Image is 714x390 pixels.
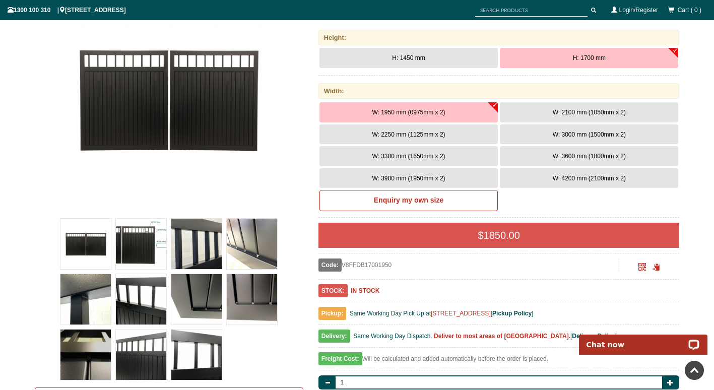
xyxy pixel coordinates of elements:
[8,7,126,14] span: 1300 100 310 | [STREET_ADDRESS]
[475,4,588,17] input: SEARCH PRODUCTS
[573,54,606,61] span: H: 1700 mm
[572,323,714,355] iframe: LiveChat chat widget
[318,353,680,370] div: Will be calculated and added automatically before the order is placed.
[116,274,166,324] img: V8FFDB - Flat Top (Partial Privacy approx.85%) - Double Aluminium Driveway Gates - Double Swing G...
[319,124,498,145] button: W: 2250 mm (1125mm x 2)
[372,131,445,138] span: W: 2250 mm (1125mm x 2)
[318,30,680,45] div: Height:
[553,131,626,138] span: W: 3000 mm (1500mm x 2)
[553,175,626,182] span: W: 4200 mm (2100mm x 2)
[678,7,701,14] span: Cart ( 0 )
[60,330,111,380] img: V8FFDB - Flat Top (Partial Privacy approx.85%) - Double Aluminium Driveway Gates - Double Swing G...
[553,153,626,160] span: W: 3600 mm (1800mm x 2)
[350,310,534,317] span: Same Working Day Pick Up at [ ]
[318,223,680,248] div: $
[60,274,111,324] img: V8FFDB - Flat Top (Partial Privacy approx.85%) - Double Aluminium Driveway Gates - Double Swing G...
[60,219,111,269] img: V8FFDB - Flat Top (Partial Privacy approx.85%) - Double Aluminium Driveway Gates - Double Swing G...
[318,330,680,348] div: [ ]
[227,274,277,324] img: V8FFDB - Flat Top (Partial Privacy approx.85%) - Double Aluminium Driveway Gates - Double Swing G...
[116,219,166,269] img: V8FFDB - Flat Top (Partial Privacy approx.85%) - Double Aluminium Driveway Gates - Double Swing G...
[318,83,680,99] div: Width:
[116,330,166,380] img: V8FFDB - Flat Top (Partial Privacy approx.85%) - Double Aluminium Driveway Gates - Double Swing G...
[431,310,491,317] a: [STREET_ADDRESS]
[372,175,445,182] span: W: 3900 mm (1950mm x 2)
[318,258,342,272] span: Code:
[318,258,619,272] div: V8FFDB17001950
[372,109,445,116] span: W: 1950 mm (0975mm x 2)
[353,333,432,340] span: Same Working Day Dispatch.
[318,284,348,297] span: STOCK:
[319,146,498,166] button: W: 3300 mm (1650mm x 2)
[372,153,445,160] span: W: 3300 mm (1650mm x 2)
[319,48,498,68] button: H: 1450 mm
[171,330,222,380] img: V8FFDB - Flat Top (Partial Privacy approx.85%) - Double Aluminium Driveway Gates - Double Swing G...
[638,265,646,272] a: Click to enlarge and scan to share.
[500,102,678,122] button: W: 2100 mm (1050mm x 2)
[434,333,570,340] b: Deliver to most areas of [GEOGRAPHIC_DATA].
[319,168,498,188] button: W: 3900 mm (1950mm x 2)
[553,109,626,116] span: W: 2100 mm (1050mm x 2)
[171,219,222,269] img: V8FFDB - Flat Top (Partial Privacy approx.85%) - Double Aluminium Driveway Gates - Double Swing G...
[319,102,498,122] button: W: 1950 mm (0975mm x 2)
[318,330,350,343] span: Delivery:
[319,190,498,211] a: Enquiry my own size
[500,168,678,188] button: W: 4200 mm (2100mm x 2)
[619,7,658,14] a: Login/Register
[500,146,678,166] button: W: 3600 mm (1800mm x 2)
[171,274,222,324] img: V8FFDB - Flat Top (Partial Privacy approx.85%) - Double Aluminium Driveway Gates - Double Swing G...
[374,196,443,204] b: Enquiry my own size
[500,48,678,68] button: H: 1700 mm
[227,219,277,269] img: V8FFDB - Flat Top (Partial Privacy approx.85%) - Double Aluminium Driveway Gates - Double Swing G...
[653,264,660,271] span: Click to copy the URL
[351,287,379,294] b: IN STOCK
[318,307,346,320] span: Pickup:
[492,310,532,317] a: Pickup Policy
[392,54,425,61] span: H: 1450 mm
[484,230,520,241] span: 1850.00
[500,124,678,145] button: W: 3000 mm (1500mm x 2)
[318,352,362,365] span: Freight Cost:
